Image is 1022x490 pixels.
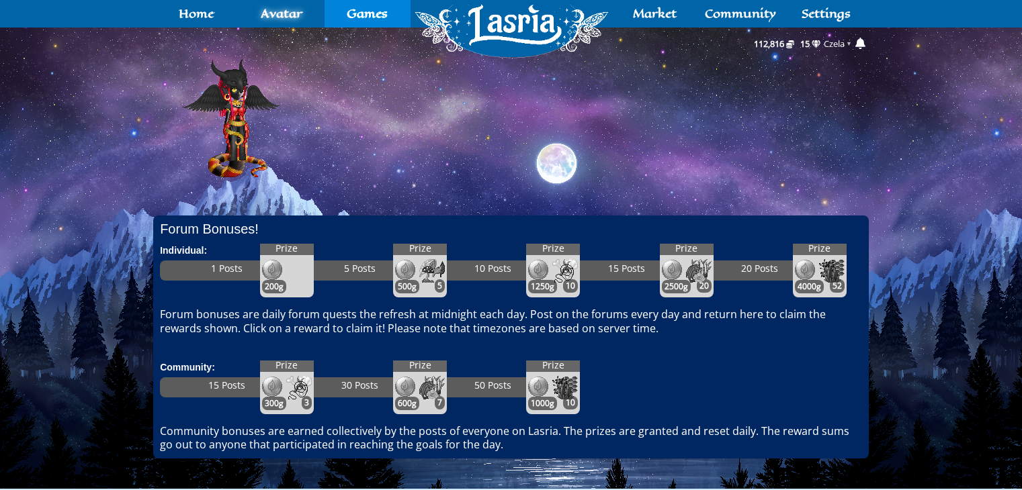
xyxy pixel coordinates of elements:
[411,57,611,119] a: Home
[528,397,557,410] span: 1000g
[393,360,447,372] div: Prize
[160,260,293,277] div: 1 Posts
[395,280,419,293] span: 500g
[153,215,869,242] h2: Forum Bonuses!
[262,280,286,293] span: 200g
[662,260,682,280] img: gold
[262,397,286,410] span: 300g
[153,301,869,342] p: Forum bonuses are daily forum quests the refresh at midnight each day. Post on the forums every d...
[160,362,869,374] h3: Community:
[435,396,445,409] span: 7
[260,244,314,255] div: Prize
[824,38,845,50] a: Czela
[705,8,776,19] span: Community
[153,418,869,459] p: Community bonuses are earned collectively by the posts of everyone on Lasria. The prizes are gran...
[262,377,282,397] img: gold
[419,376,445,399] img: components
[552,259,578,283] img: components
[793,244,847,255] div: Prize
[633,8,677,19] span: Market
[293,260,426,277] div: 5 Posts
[686,259,712,283] img: components
[552,376,578,399] img: components
[427,260,560,277] div: 10 Posts
[750,34,794,53] a: 112,816
[293,377,426,393] div: 30 Posts
[660,244,714,255] div: Prize
[819,259,845,283] img: components
[795,280,824,293] span: 4000g
[395,397,419,410] span: 600g
[697,279,712,293] span: 20
[347,8,388,19] span: Games
[419,259,445,283] img: components
[528,260,548,280] img: gold
[526,244,580,255] div: Prize
[802,8,851,19] span: Settings
[795,260,815,280] img: gold
[153,48,292,202] img: Avatar
[528,377,548,397] img: gold
[560,260,693,277] div: 15 Posts
[528,280,557,293] span: 1250g
[796,34,824,53] a: 15
[662,280,691,293] span: 2500g
[261,8,302,19] span: Avatar
[563,396,578,409] span: 10
[393,244,447,255] div: Prize
[160,246,869,257] h3: Individual:
[693,260,826,277] div: 20 Posts
[830,279,845,293] span: 52
[395,377,415,397] img: gold
[427,377,560,393] div: 50 Posts
[160,377,293,393] div: 15 Posts
[260,360,314,372] div: Prize
[395,260,415,280] img: gold
[302,396,312,409] span: 3
[526,360,580,372] div: Prize
[262,260,282,280] img: gold
[179,8,214,19] span: Home
[563,279,578,293] span: 10
[435,279,445,293] span: 5
[286,376,312,399] img: components
[153,48,869,202] a: Avatar
[800,38,810,50] span: 15
[754,38,784,50] span: 112,816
